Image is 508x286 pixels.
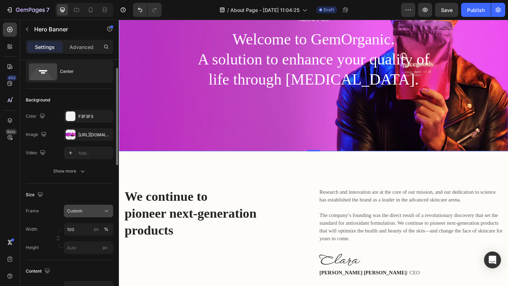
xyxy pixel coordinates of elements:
[26,112,47,121] div: Color
[26,208,39,214] label: Frame
[7,75,17,81] div: 450
[227,6,229,14] span: /
[78,113,111,120] div: F3F3F3
[26,97,50,103] div: Background
[92,225,101,234] button: %
[5,129,17,135] div: Beta
[484,251,501,268] div: Open Intercom Messenger
[26,130,48,139] div: Image
[218,272,313,278] strong: [PERSON_NAME] [PERSON_NAME]
[64,205,113,217] button: Custom
[435,3,458,17] button: Save
[34,25,94,33] p: Hero Banner
[67,208,83,214] span: Custom
[69,43,93,51] p: Advanced
[78,150,111,156] div: Add...
[441,7,453,13] span: Save
[26,226,37,232] label: Width
[64,241,113,254] input: px
[26,244,39,251] label: Height
[218,271,417,279] p: / CEO
[35,43,55,51] p: Settings
[104,226,108,232] div: %
[64,223,113,236] input: px%
[102,225,110,234] button: px
[3,3,53,17] button: 7
[26,165,113,178] button: Show more
[230,6,300,14] span: About Page - [DATE] 11:04:25
[78,132,111,138] div: [URL][DOMAIN_NAME]
[26,267,52,276] div: Content
[133,3,162,17] div: Undo/Redo
[60,63,103,80] div: Center
[46,6,49,14] p: 7
[467,6,485,14] div: Publish
[26,148,47,158] div: Video
[217,254,262,267] img: Alt Image
[53,168,86,175] div: Show more
[94,226,99,232] div: px
[119,20,508,286] iframe: Design area
[323,7,334,13] span: Draft
[103,245,108,250] span: px
[461,3,491,17] button: Publish
[26,190,44,200] div: Size
[218,183,417,242] p: Research and innovation are at the core of our mission, and our dedication to science has establi...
